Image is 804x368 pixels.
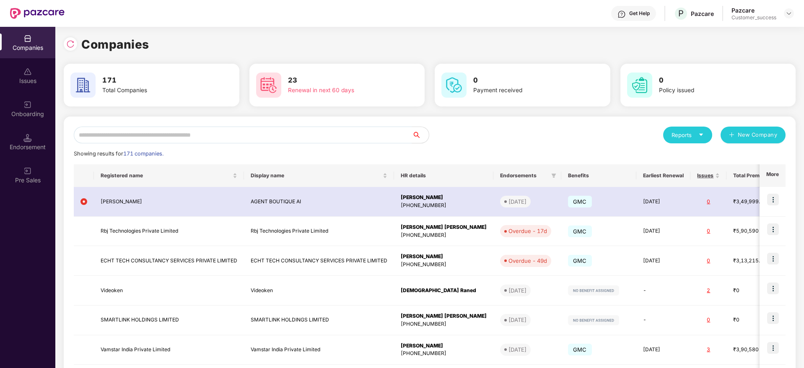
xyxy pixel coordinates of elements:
[94,217,244,246] td: Rbj Technologies Private Limited
[568,196,592,207] span: GMC
[102,86,208,95] div: Total Companies
[733,346,775,354] div: ₹3,90,580
[80,198,87,205] img: svg+xml;base64,PHN2ZyB4bWxucz0iaHR0cDovL3d3dy53My5vcmcvMjAwMC9zdmciIHdpZHRoPSIxMiIgaGVpZ2h0PSIxMi...
[508,286,526,295] div: [DATE]
[94,246,244,276] td: ECHT TECH CONSULTANCY SERVICES PRIVATE LIMITED
[473,86,579,95] div: Payment received
[508,257,547,265] div: Overdue - 49d
[244,276,394,306] td: Videoken
[81,35,149,54] h1: Companies
[697,227,720,235] div: 0
[636,306,690,335] td: -
[733,172,769,179] span: Total Premium
[102,75,208,86] h3: 171
[94,187,244,217] td: [PERSON_NAME]
[697,172,713,179] span: Issues
[697,198,720,206] div: 0
[636,335,690,365] td: [DATE]
[401,350,487,358] div: [PHONE_NUMBER]
[244,164,394,187] th: Display name
[697,287,720,295] div: 2
[23,101,32,109] img: svg+xml;base64,PHN2ZyB3aWR0aD0iMjAiIGhlaWdodD0iMjAiIHZpZXdCb3g9IjAgMCAyMCAyMCIgZmlsbD0ibm9uZSIgeG...
[256,73,281,98] img: svg+xml;base64,PHN2ZyB4bWxucz0iaHR0cDovL3d3dy53My5vcmcvMjAwMC9zdmciIHdpZHRoPSI2MCIgaGVpZ2h0PSI2MC...
[508,197,526,206] div: [DATE]
[401,231,487,239] div: [PHONE_NUMBER]
[401,253,487,261] div: [PERSON_NAME]
[617,10,626,18] img: svg+xml;base64,PHN2ZyBpZD0iSGVscC0zMngzMiIgeG1sbnM9Imh0dHA6Ly93d3cudzMub3JnLzIwMDAvc3ZnIiB3aWR0aD...
[636,276,690,306] td: -
[123,150,163,157] span: 171 companies.
[690,164,726,187] th: Issues
[691,10,714,18] div: Pazcare
[23,34,32,43] img: svg+xml;base64,PHN2ZyBpZD0iQ29tcGFuaWVzIiB4bWxucz0iaHR0cDovL3d3dy53My5vcmcvMjAwMC9zdmciIHdpZHRoPS...
[244,335,394,365] td: Vamstar India Private Limited
[244,306,394,335] td: SMARTLINK HOLDINGS LIMITED
[251,172,381,179] span: Display name
[698,132,704,137] span: caret-down
[659,75,765,86] h3: 0
[500,172,548,179] span: Endorsements
[401,223,487,231] div: [PERSON_NAME] [PERSON_NAME]
[94,276,244,306] td: Videoken
[767,312,779,324] img: icon
[636,246,690,276] td: [DATE]
[412,127,429,143] button: search
[697,257,720,265] div: 0
[697,316,720,324] div: 0
[733,198,775,206] div: ₹3,49,999.8
[733,287,775,295] div: ₹0
[401,287,487,295] div: [DEMOGRAPHIC_DATA] Raned
[401,320,487,328] div: [PHONE_NUMBER]
[401,202,487,210] div: [PHONE_NUMBER]
[697,346,720,354] div: 3
[629,10,650,17] div: Get Help
[244,217,394,246] td: Rbj Technologies Private Limited
[659,86,765,95] div: Policy issued
[508,345,526,354] div: [DATE]
[401,261,487,269] div: [PHONE_NUMBER]
[550,171,558,181] span: filter
[636,187,690,217] td: [DATE]
[94,164,244,187] th: Registered name
[636,164,690,187] th: Earliest Renewal
[738,131,778,139] span: New Company
[70,73,96,98] img: svg+xml;base64,PHN2ZyB4bWxucz0iaHR0cDovL3d3dy53My5vcmcvMjAwMC9zdmciIHdpZHRoPSI2MCIgaGVpZ2h0PSI2MC...
[726,164,782,187] th: Total Premium
[288,75,394,86] h3: 23
[23,67,32,76] img: svg+xml;base64,PHN2ZyBpZD0iSXNzdWVzX2Rpc2FibGVkIiB4bWxucz0iaHR0cDovL3d3dy53My5vcmcvMjAwMC9zdmciIH...
[627,73,652,98] img: svg+xml;base64,PHN2ZyB4bWxucz0iaHR0cDovL3d3dy53My5vcmcvMjAwMC9zdmciIHdpZHRoPSI2MCIgaGVpZ2h0PSI2MC...
[729,132,734,139] span: plus
[672,131,704,139] div: Reports
[94,306,244,335] td: SMARTLINK HOLDINGS LIMITED
[66,40,75,48] img: svg+xml;base64,PHN2ZyBpZD0iUmVsb2FkLTMyeDMyIiB4bWxucz0iaHR0cDovL3d3dy53My5vcmcvMjAwMC9zdmciIHdpZH...
[767,342,779,354] img: icon
[568,255,592,267] span: GMC
[731,6,776,14] div: Pazcare
[10,8,65,19] img: New Pazcare Logo
[568,285,619,295] img: svg+xml;base64,PHN2ZyB4bWxucz0iaHR0cDovL3d3dy53My5vcmcvMjAwMC9zdmciIHdpZHRoPSIxMjIiIGhlaWdodD0iMj...
[288,86,394,95] div: Renewal in next 60 days
[94,335,244,365] td: Vamstar India Private Limited
[551,173,556,178] span: filter
[508,316,526,324] div: [DATE]
[441,73,467,98] img: svg+xml;base64,PHN2ZyB4bWxucz0iaHR0cDovL3d3dy53My5vcmcvMjAwMC9zdmciIHdpZHRoPSI2MCIgaGVpZ2h0PSI2MC...
[721,127,786,143] button: plusNew Company
[401,194,487,202] div: [PERSON_NAME]
[731,14,776,21] div: Customer_success
[244,187,394,217] td: AGENT BOUTIQUE AI
[401,312,487,320] div: [PERSON_NAME] [PERSON_NAME]
[733,227,775,235] div: ₹5,90,590
[767,223,779,235] img: icon
[394,164,493,187] th: HR details
[767,282,779,294] img: icon
[244,246,394,276] td: ECHT TECH CONSULTANCY SERVICES PRIVATE LIMITED
[101,172,231,179] span: Registered name
[733,316,775,324] div: ₹0
[568,225,592,237] span: GMC
[733,257,775,265] div: ₹3,13,215.66
[678,8,684,18] span: P
[760,164,786,187] th: More
[508,227,547,235] div: Overdue - 17d
[767,253,779,264] img: icon
[23,134,32,142] img: svg+xml;base64,PHN2ZyB3aWR0aD0iMTQuNSIgaGVpZ2h0PSIxNC41IiB2aWV3Qm94PSIwIDAgMTYgMTYiIGZpbGw9Im5vbm...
